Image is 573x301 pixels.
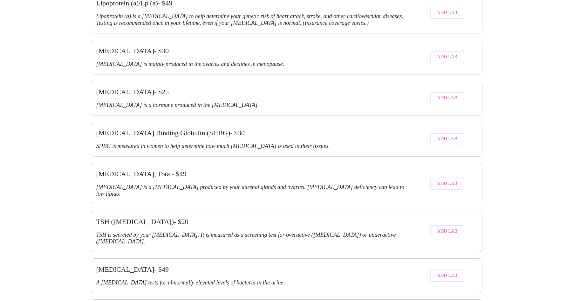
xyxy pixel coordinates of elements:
[96,279,408,286] h3: A [MEDICAL_DATA] tests for abnormally elevated levels of bacteria in the urine.
[96,13,408,26] h3: Lipoprotein (a) is a [MEDICAL_DATA] to help determine your genetic risk of heart attack, stroke, ...
[96,47,408,55] h3: [MEDICAL_DATA] - $ 30
[437,53,458,61] span: Add Lab
[430,133,465,145] button: Add Lab
[437,227,458,235] span: Add Lab
[430,7,465,19] button: Add Lab
[96,61,408,67] h3: [MEDICAL_DATA] is mainly produced in the ovaries and declines in menopause.
[430,225,465,238] button: Add Lab
[96,102,408,108] h3: [MEDICAL_DATA] is a hormone produced in the [MEDICAL_DATA].
[96,88,408,96] h3: [MEDICAL_DATA] - $ 25
[96,232,408,245] h3: TSH is secreted by your [MEDICAL_DATA]. It is measured as a screening test for overactive ([MEDIC...
[96,265,408,274] h3: [MEDICAL_DATA] - $ 49
[437,272,458,280] span: Add Lab
[96,129,408,137] h3: [MEDICAL_DATA] Binding Globulin (SHBG) - $ 30
[430,269,465,282] button: Add Lab
[430,51,465,63] button: Add Lab
[96,218,408,226] h3: TSH ([MEDICAL_DATA]) - $ 20
[430,92,465,104] button: Add Lab
[437,135,458,143] span: Add Lab
[96,143,408,150] h3: SHBG is measured in women to help determine how much [MEDICAL_DATA] is used in their tissues.
[96,170,408,178] h3: [MEDICAL_DATA], Total - $ 49
[96,184,408,197] h3: [MEDICAL_DATA] is a [MEDICAL_DATA] produced by your adrenal glands and ovaries. [MEDICAL_DATA] de...
[437,180,458,188] span: Add Lab
[437,9,458,17] span: Add Lab
[437,94,458,102] span: Add Lab
[430,178,465,190] button: Add Lab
